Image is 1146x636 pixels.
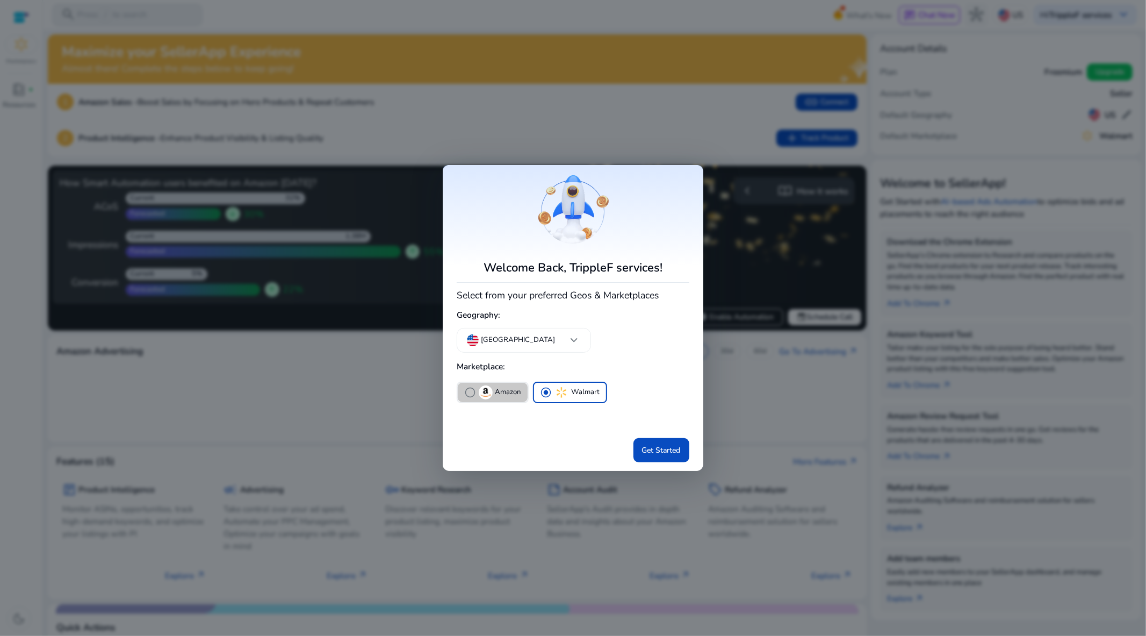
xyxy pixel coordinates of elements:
[481,335,555,346] p: [GEOGRAPHIC_DATA]
[479,385,493,399] img: amazon.svg
[467,334,479,346] img: us.svg
[540,387,552,398] span: radio_button_checked
[457,288,689,302] h4: Select from your preferred Geos & Marketplaces
[642,445,681,456] span: Get Started
[571,387,600,398] p: Walmart
[567,333,581,347] span: keyboard_arrow_down
[457,305,689,325] h5: Geography:
[464,387,476,398] span: radio_button_unchecked
[495,387,521,398] p: Amazon
[457,357,689,376] h5: Marketplace:
[633,438,689,462] button: Get Started
[554,385,568,399] img: walmart.svg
